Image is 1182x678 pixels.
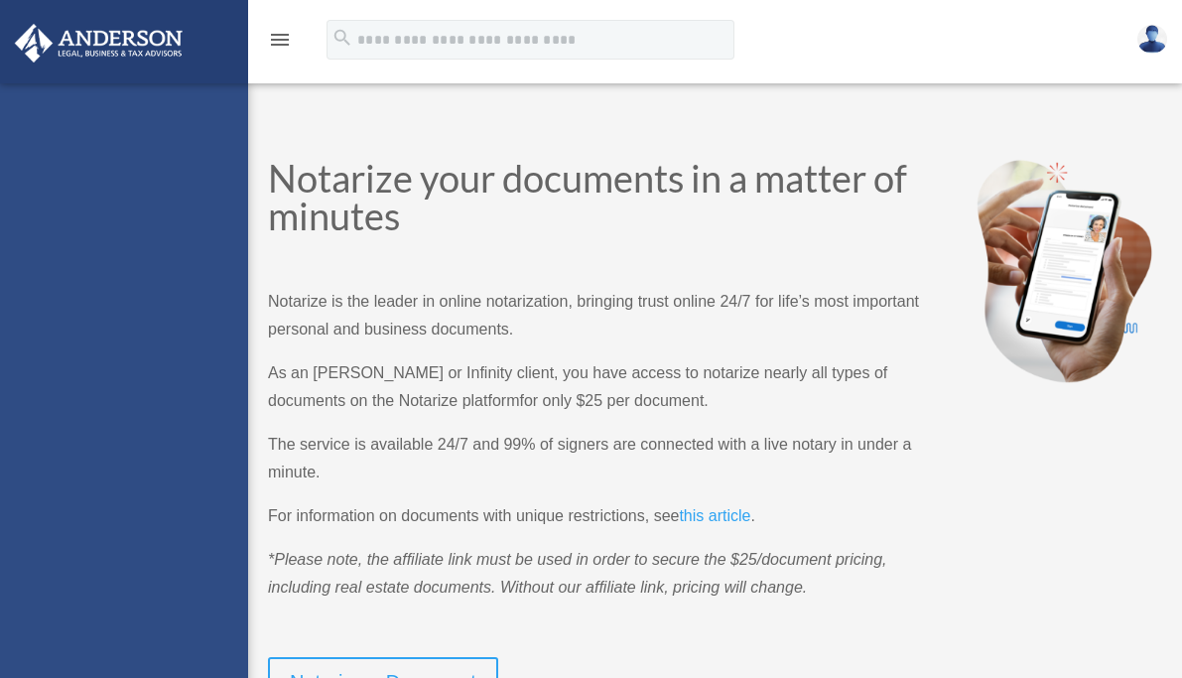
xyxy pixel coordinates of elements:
[331,27,353,49] i: search
[268,35,292,52] a: menu
[1137,25,1167,54] img: User Pic
[268,159,923,244] h1: Notarize your documents in a matter of minutes
[268,293,919,338] span: Notarize is the leader in online notarization, bringing trust online 24/7 for life’s most importa...
[750,507,754,524] span: .
[679,507,750,534] a: this article
[268,28,292,52] i: menu
[519,392,708,409] span: for only $25 per document.
[268,551,886,596] span: *Please note, the affiliate link must be used in order to secure the $25/document pricing, includ...
[679,507,750,524] span: this article
[9,24,189,63] img: Anderson Advisors Platinum Portal
[268,436,911,480] span: The service is available 24/7 and 99% of signers are connected with a live notary in under a minute.
[268,364,887,409] span: As an [PERSON_NAME] or Infinity client, you have access to notarize nearly all types of documents...
[268,507,679,524] span: For information on documents with unique restrictions, see
[972,159,1157,383] img: Notarize-hero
